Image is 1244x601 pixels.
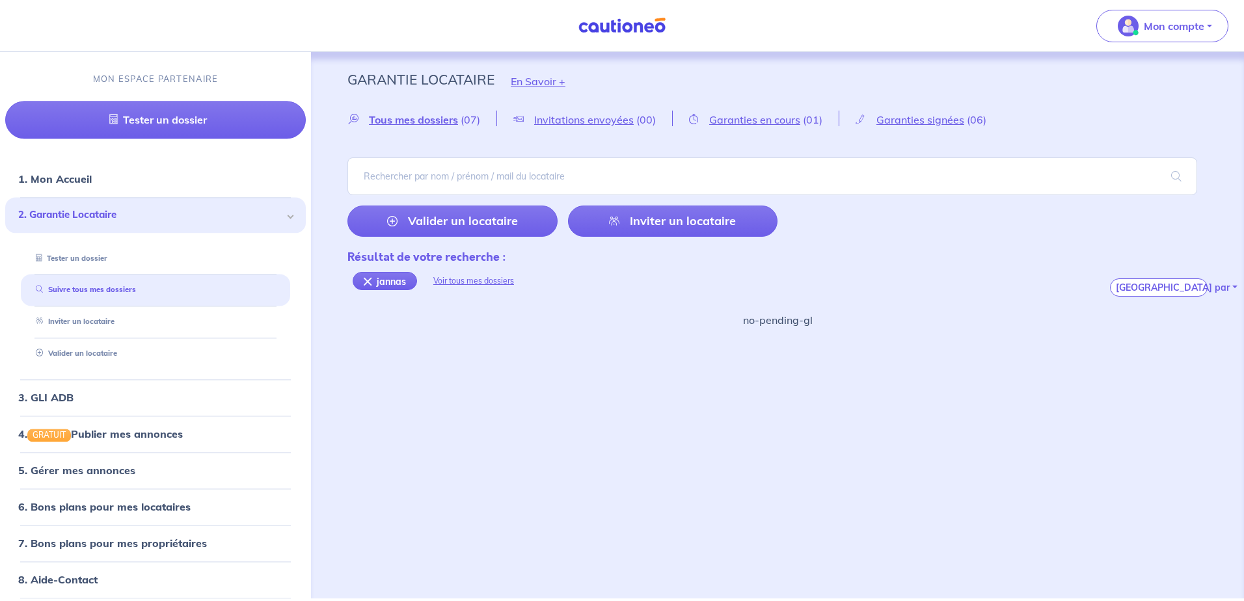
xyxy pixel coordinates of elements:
[417,265,530,297] div: Voir tous mes dossiers
[347,157,1197,195] input: Rechercher par nom / prénom / mail du locataire
[876,113,964,126] span: Garanties signées
[93,73,219,85] p: MON ESPACE PARTENAIRE
[568,206,778,237] a: Inviter un locataire
[1144,18,1204,34] p: Mon compte
[18,573,98,586] a: 8. Aide-Contact
[21,280,290,301] div: Suivre tous mes dossiers
[21,248,290,269] div: Tester un dossier
[353,272,417,290] div: jannas
[709,113,800,126] span: Garanties en cours
[673,113,839,126] a: Garanties en cours(01)
[803,113,822,126] span: (01)
[1110,278,1208,297] button: [GEOGRAPHIC_DATA] par
[497,113,672,126] a: Invitations envoyées(00)
[1118,16,1139,36] img: illu_account_valid_menu.svg
[347,113,496,126] a: Tous mes dossiers(07)
[18,173,92,186] a: 1. Mon Accueil
[21,343,290,364] div: Valider un locataire
[18,208,283,223] span: 2. Garantie Locataire
[5,457,306,483] div: 5. Gérer mes annonces
[5,494,306,520] div: 6. Bons plans pour mes locataires
[5,530,306,556] div: 7. Bons plans pour mes propriétaires
[494,62,582,100] button: En Savoir +
[5,101,306,139] a: Tester un dossier
[18,464,135,477] a: 5. Gérer mes annonces
[839,113,1003,126] a: Garanties signées(06)
[573,18,671,34] img: Cautioneo
[31,286,136,295] a: Suivre tous mes dossiers
[18,391,74,404] a: 3. GLI ADB
[1156,158,1197,194] span: search
[31,254,107,263] a: Tester un dossier
[967,113,986,126] span: (06)
[18,537,207,550] a: 7. Bons plans pour mes propriétaires
[5,384,306,410] div: 3. GLI ADB
[347,206,558,237] a: Valider un locataire
[5,167,306,193] div: 1. Mon Accueil
[18,500,191,513] a: 6. Bons plans pour mes locataires
[636,113,656,126] span: (00)
[5,198,306,234] div: 2. Garantie Locataire
[5,567,306,593] div: 8. Aide-Contact
[31,317,115,327] a: Inviter un locataire
[31,349,117,358] a: Valider un locataire
[1096,10,1228,42] button: illu_account_valid_menu.svgMon compte
[534,113,634,126] span: Invitations envoyées
[18,427,183,440] a: 4.GRATUITPublier mes annonces
[369,113,458,126] span: Tous mes dossiers
[21,312,290,333] div: Inviter un locataire
[5,421,306,447] div: 4.GRATUITPublier mes annonces
[347,248,530,265] div: Résultat de votre recherche :
[461,113,480,126] span: (07)
[743,312,813,328] p: no-pending-gl
[347,68,494,91] p: Garantie Locataire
